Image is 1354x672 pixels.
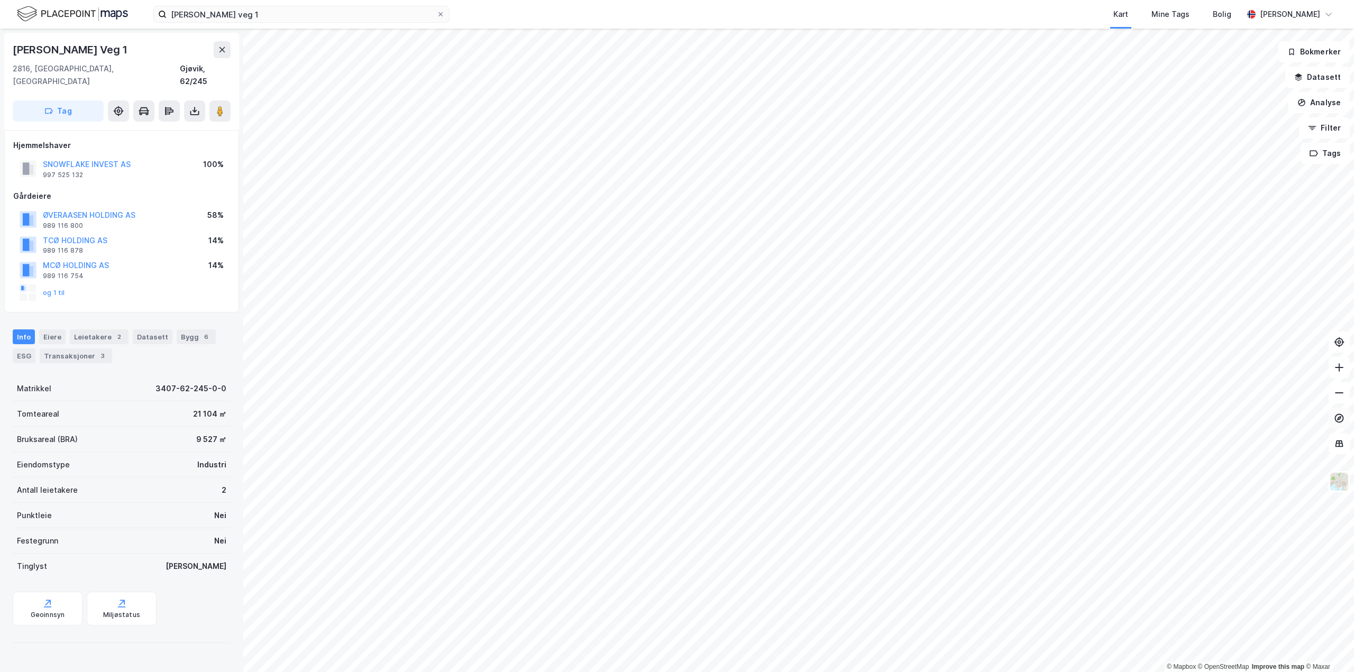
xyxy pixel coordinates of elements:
[214,509,226,522] div: Nei
[203,158,224,171] div: 100%
[43,246,83,255] div: 989 116 878
[17,382,51,395] div: Matrikkel
[13,41,130,58] div: [PERSON_NAME] Veg 1
[17,408,59,420] div: Tomteareal
[177,329,216,344] div: Bygg
[31,611,65,619] div: Geoinnsyn
[13,190,230,202] div: Gårdeiere
[1301,143,1350,164] button: Tags
[17,535,58,547] div: Festegrunn
[1285,67,1350,88] button: Datasett
[180,62,231,88] div: Gjøvik, 62/245
[40,348,112,363] div: Transaksjoner
[13,100,104,122] button: Tag
[1278,41,1350,62] button: Bokmerker
[1301,621,1354,672] div: Kontrollprogram for chat
[1288,92,1350,113] button: Analyse
[1329,472,1349,492] img: Z
[39,329,66,344] div: Eiere
[1198,663,1249,670] a: OpenStreetMap
[13,329,35,344] div: Info
[196,433,226,446] div: 9 527 ㎡
[17,458,70,471] div: Eiendomstype
[17,433,78,446] div: Bruksareal (BRA)
[13,139,230,152] div: Hjemmelshaver
[1151,8,1190,21] div: Mine Tags
[17,5,128,23] img: logo.f888ab2527a4732fd821a326f86c7f29.svg
[133,329,172,344] div: Datasett
[167,6,436,22] input: Søk på adresse, matrikkel, gårdeiere, leietakere eller personer
[207,209,224,222] div: 58%
[13,348,35,363] div: ESG
[1301,621,1354,672] iframe: Chat Widget
[1299,117,1350,139] button: Filter
[214,535,226,547] div: Nei
[166,560,226,573] div: [PERSON_NAME]
[43,222,83,230] div: 989 116 800
[1260,8,1320,21] div: [PERSON_NAME]
[114,332,124,342] div: 2
[97,351,108,361] div: 3
[193,408,226,420] div: 21 104 ㎡
[208,234,224,247] div: 14%
[17,509,52,522] div: Punktleie
[13,62,180,88] div: 2816, [GEOGRAPHIC_DATA], [GEOGRAPHIC_DATA]
[70,329,129,344] div: Leietakere
[17,484,78,496] div: Antall leietakere
[1167,663,1196,670] a: Mapbox
[1113,8,1128,21] div: Kart
[17,560,47,573] div: Tinglyst
[208,259,224,272] div: 14%
[201,332,212,342] div: 6
[1252,663,1304,670] a: Improve this map
[43,171,83,179] div: 997 525 132
[103,611,140,619] div: Miljøstatus
[43,272,84,280] div: 989 116 754
[222,484,226,496] div: 2
[197,458,226,471] div: Industri
[155,382,226,395] div: 3407-62-245-0-0
[1213,8,1231,21] div: Bolig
